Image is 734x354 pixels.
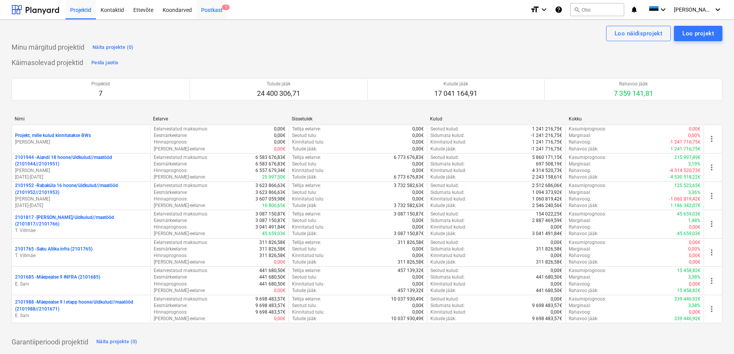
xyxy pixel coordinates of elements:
p: 457 139,32€ [398,287,424,294]
p: Kinnitatud tulu : [292,281,324,287]
p: 1 060 819,42€ [532,196,562,202]
p: 0,00€ [551,224,562,230]
p: Marginaal : [569,246,591,252]
p: Eelarvestatud maksumus : [154,182,208,189]
p: Hinnaprognoos : [154,281,188,287]
p: [PERSON_NAME]-eelarve : [154,230,206,237]
p: 0,00€ [412,217,424,224]
p: Kulude jääk [434,81,477,87]
p: 15 458,82€ [677,267,700,274]
p: 9 698 483,57€ [532,316,562,322]
p: 0,00€ [412,189,424,196]
p: Marginaal : [569,302,591,309]
p: Kulude jääk : [430,287,456,294]
span: more_vert [707,163,716,172]
p: 16 806,65€ [262,202,286,209]
p: 311 826,58€ [398,239,424,246]
p: Kulude jääk : [430,174,456,180]
i: keyboard_arrow_down [539,5,549,14]
p: Seotud tulu : [292,217,317,224]
p: 45 659,03€ [677,230,700,237]
p: Kinnitatud tulu : [292,252,324,259]
p: 7 [91,89,110,98]
p: 311 826,58€ [536,259,562,265]
p: Eesmärkeelarve : [154,302,188,309]
p: 0,00€ [412,302,424,309]
p: Sidumata kulud : [430,132,465,139]
p: 0,00€ [689,281,700,287]
p: -1 241 216,75€ [531,132,562,139]
p: E. Sarv [15,312,147,319]
p: Sidumata kulud : [430,274,465,281]
div: Projekt, mille kulud kinnitatakse BWs[PERSON_NAME] [15,132,147,145]
p: 0,00€ [412,196,424,202]
p: 0,00€ [412,161,424,167]
p: 2101685 - Mäepealse 9 INFRA (2101685) [15,274,100,281]
p: [PERSON_NAME] [15,196,147,202]
p: 2101988 - Mäepealse 9 I etapp hoone/üldkulud//maatööd (2101988//2101671) [15,299,147,312]
p: Eelarvestatud maksumus : [154,296,208,302]
p: [PERSON_NAME]-eelarve : [154,287,206,294]
p: 3 041 491,84€ [532,230,562,237]
p: Tulude jääk : [292,174,317,180]
p: 45 659,03€ [262,230,286,237]
button: Peida jaotis [89,57,120,69]
p: Tulude jääk : [292,316,317,322]
p: Tulude jääk : [292,287,317,294]
p: 0,00€ [689,309,700,316]
p: 3,38% [688,302,700,309]
button: Näita projekte (0) [91,41,136,53]
p: Kasumiprognoos : [569,267,606,274]
p: Rahavoo jääk : [569,230,598,237]
p: 2 887 469,59€ [532,217,562,224]
p: Tulude jääk : [292,259,317,265]
p: 0,00€ [689,259,700,265]
p: Hinnaprognoos : [154,196,188,202]
p: Eelarvestatud maksumus : [154,267,208,274]
p: -4 314 520,73€ [669,167,700,174]
p: 0,00€ [274,316,286,322]
p: 0,00€ [274,126,286,132]
p: [DATE] - [DATE] [15,202,147,209]
p: 0,00€ [412,309,424,316]
p: Hinnaprognoos : [154,224,188,230]
p: Tellija eelarve : [292,154,321,161]
p: 2101817 - [PERSON_NAME]/üldkulud//maatööd (2101817//2101766) [15,214,147,227]
p: Eelarvestatud maksumus : [154,211,208,217]
p: Rahavoo jääk : [569,146,598,152]
p: Sidumata kulud : [430,189,465,196]
p: Rahavoog : [569,252,591,259]
p: Kulude jääk : [430,202,456,209]
div: Sissetulek [292,116,424,122]
p: Kasumiprognoos : [569,126,606,132]
p: Tulude jääk : [292,202,317,209]
p: 0,00€ [412,252,424,259]
p: 0,00€ [274,259,286,265]
p: 697 508,19€ [536,161,562,167]
p: Kasumiprognoos : [569,211,606,217]
iframe: Chat Widget [695,317,734,354]
p: 0,00€ [274,132,286,139]
p: Kinnitatud kulud : [430,196,466,202]
p: [PERSON_NAME] [15,139,147,145]
p: 441 680,50€ [536,274,562,281]
div: 2101817 -[PERSON_NAME]/üldkulud//maatööd (2101817//2101766)T. Villmäe [15,214,147,234]
p: 2101952 - Rabaküla 16 hoone/üldkulud//maatööd (2101952//2101953) [15,182,147,195]
p: Kinnitatud kulud : [430,167,466,174]
p: 441 680,50€ [536,287,562,294]
p: Kinnitatud tulu : [292,139,324,145]
p: Eesmärkeelarve : [154,189,188,196]
p: 9 698 483,57€ [255,309,286,316]
p: [DATE] - [DATE] [15,174,147,180]
p: 441 680,50€ [259,281,286,287]
i: notifications [630,5,638,14]
p: Marginaal : [569,217,591,224]
p: Tellija eelarve : [292,239,321,246]
p: Eesmärkeelarve : [154,161,188,167]
p: Rahavoo jääk : [569,316,598,322]
p: Seotud tulu : [292,189,317,196]
p: 311 826,58€ [398,259,424,265]
p: Seotud kulud : [430,211,459,217]
p: 10 037 930,49€ [391,316,424,322]
p: Kasumiprognoos : [569,154,606,161]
